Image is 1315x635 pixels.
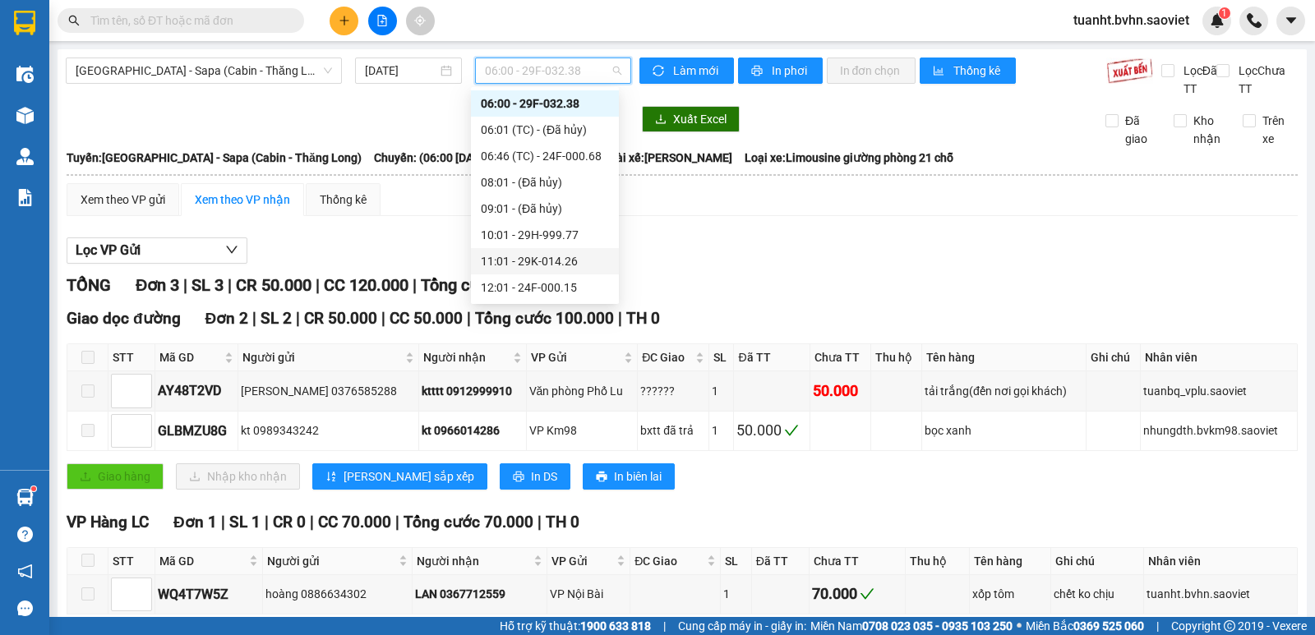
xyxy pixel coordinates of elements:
[481,252,609,270] div: 11:01 - 29K-014.26
[1232,62,1299,98] span: Lọc Chưa TT
[221,513,225,531] span: |
[678,617,806,635] span: Cung cấp máy in - giấy in:
[339,15,350,26] span: plus
[236,275,311,295] span: CR 50.000
[531,348,621,366] span: VP Gửi
[772,62,810,80] span: In phơi
[415,585,544,603] div: LAN 0367712559
[155,371,238,411] td: AY48T2VD
[395,513,399,531] span: |
[1143,382,1294,400] div: tuanbq_vplu.saoviet
[381,309,385,328] span: |
[421,275,561,295] span: Tổng cước 170.000
[414,15,426,26] span: aim
[1247,13,1262,28] img: phone-icon
[417,552,530,570] span: Người nhận
[68,15,80,26] span: search
[712,421,731,439] div: 1
[673,110,727,128] span: Xuất Excel
[663,617,666,635] span: |
[320,191,367,209] div: Thống kê
[241,421,416,439] div: kt 0989343242
[67,237,247,264] button: Lọc VP Gửi
[404,513,533,531] span: Tổng cước 70.000
[500,617,651,635] span: Hỗ trợ kỹ thuật:
[500,463,570,490] button: printerIn DS
[1106,58,1153,84] img: 9k=
[640,421,706,439] div: bxtt đã trả
[745,149,953,167] span: Loại xe: Limousine giường phòng 21 chỗ
[16,189,34,206] img: solution-icon
[1144,548,1298,575] th: Nhân viên
[723,585,749,603] div: 1
[16,107,34,124] img: warehouse-icon
[653,65,667,78] span: sync
[640,382,706,400] div: ??????
[191,275,224,295] span: SL 3
[318,513,391,531] span: CC 70.000
[17,564,33,579] span: notification
[673,62,721,80] span: Làm mới
[1221,7,1227,19] span: 1
[159,348,221,366] span: Mã GD
[67,151,362,164] b: Tuyến: [GEOGRAPHIC_DATA] - Sapa (Cabin - Thăng Long)
[736,419,807,442] div: 50.000
[481,278,609,297] div: 12:01 - 24F-000.15
[551,552,613,570] span: VP Gửi
[1054,585,1142,603] div: chết ko chịu
[368,7,397,35] button: file-add
[1256,112,1299,148] span: Trên xe
[159,552,246,570] span: Mã GD
[158,380,235,401] div: AY48T2VD
[1276,7,1305,35] button: caret-down
[265,585,409,603] div: hoàng 0886634302
[1087,344,1141,371] th: Ghi chú
[406,7,435,35] button: aim
[176,463,300,490] button: downloadNhập kho nhận
[481,121,609,139] div: 06:01 (TC) - (Đã hủy)
[310,513,314,531] span: |
[751,65,765,78] span: printer
[481,200,609,218] div: 09:01 - (Đã hủy)
[14,11,35,35] img: logo-vxr
[481,94,609,113] div: 06:00 - 29F-032.38
[812,582,902,605] div: 70.000
[31,486,36,491] sup: 1
[344,467,474,485] span: [PERSON_NAME] sắp xếp
[17,600,33,616] span: message
[67,463,164,490] button: uploadGiao hàng
[183,275,187,295] span: |
[1073,619,1144,633] strong: 0369 525 060
[734,344,810,371] th: Đã TT
[709,344,734,371] th: SL
[738,58,823,84] button: printerIn phơi
[527,412,639,451] td: VP Km98
[325,471,337,484] span: sort-ascending
[1156,617,1159,635] span: |
[225,243,238,256] span: down
[324,275,408,295] span: CC 120.000
[953,62,1003,80] span: Thống kê
[1060,10,1202,30] span: tuanht.bvhn.saoviet
[67,309,181,328] span: Giao dọc đường
[475,309,614,328] span: Tổng cước 100.000
[642,348,692,366] span: ĐC Giao
[67,513,149,531] span: VP Hàng LC
[423,348,509,366] span: Người nhận
[312,463,487,490] button: sort-ascending[PERSON_NAME] sắp xếp
[527,371,639,411] td: Văn phòng Phố Lu
[925,421,1083,439] div: bọc xanh
[481,173,609,191] div: 08:01 - (Đã hủy)
[933,65,947,78] span: bar-chart
[583,463,675,490] button: printerIn biên lai
[376,15,388,26] span: file-add
[422,382,523,400] div: ktttt 0912999910
[273,513,306,531] span: CR 0
[642,106,740,132] button: downloadXuất Excel
[413,275,417,295] span: |
[1224,620,1235,632] span: copyright
[76,240,141,260] span: Lọc VP Gửi
[158,584,260,605] div: WQ4T7W5Z
[108,344,155,371] th: STT
[970,548,1050,575] th: Tên hàng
